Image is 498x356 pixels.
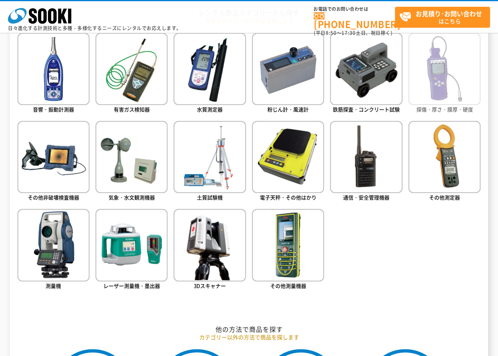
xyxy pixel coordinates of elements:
[174,121,246,193] img: 土質試験機
[267,105,309,113] span: 粉じん計・風速計
[95,209,168,291] a: レーザー測量機・墨出器
[95,33,168,115] a: 有害ガス検知器
[174,209,246,281] img: 3Dスキャナー
[429,193,460,201] span: その他測定器
[252,33,324,115] a: 粉じん計・風速計
[174,33,246,105] img: 水質測定器
[17,121,90,193] img: その他非破壊検査機器
[17,325,481,333] h2: 他の方法で商品を探す
[17,209,90,291] a: 測量機
[399,7,490,27] span: はこちら
[330,33,402,115] a: 鉄筋探査・コンクリート試験
[314,29,392,36] span: (平日 ～ 土日、祝日除く)
[408,33,481,115] a: 探傷・厚さ・膜厚・硬度
[330,121,402,203] a: 通信・安全管理機器
[95,33,168,105] img: 有害ガス検知器
[252,33,324,105] img: 粉じん計・風速計
[342,29,356,36] span: 17:30
[408,33,481,105] img: 探傷・厚さ・膜厚・硬度
[252,209,324,281] img: その他測量機器
[416,9,482,18] strong: お見積り･お問い合わせ
[17,33,90,105] img: 音響・振動計測器
[109,193,155,201] span: 気象・水文観測機器
[333,105,400,113] span: 鉄筋探査・コンクリート試験
[95,121,168,193] img: 気象・水文観測機器
[194,282,226,289] span: 3Dスキャナー
[252,121,324,203] a: 電子天秤・その他はかり
[326,29,337,36] span: 8:50
[260,193,317,201] span: 電子天秤・その他はかり
[17,121,90,203] a: その他非破壊検査機器
[252,121,324,193] img: 電子天秤・その他はかり
[33,105,74,113] span: 音響・振動計測器
[395,7,490,28] a: お見積り･お問い合わせはこちら
[270,282,306,289] span: その他測量機器
[343,193,389,201] span: 通信・安全管理機器
[17,33,90,115] a: 音響・振動計測器
[408,121,481,193] img: その他測定器
[17,209,90,281] img: 測量機
[103,282,160,289] span: レーザー測量機・墨出器
[314,7,395,11] span: お電話でのお問い合わせは
[28,193,79,201] span: その他非破壊検査機器
[252,209,324,291] a: その他測量機器
[330,121,402,193] img: 通信・安全管理機器
[416,105,473,113] span: 探傷・厚さ・膜厚・硬度
[330,33,402,105] img: 鉄筋探査・コンクリート試験
[174,121,246,203] a: 土質試験機
[17,333,481,341] p: カテゴリー以外の方法で商品を探します
[8,26,181,31] p: 日々進化する計測技術と多種・多様化するニーズにレンタルでお応えします。
[314,12,395,29] a: [PHONE_NUMBER]
[46,282,61,289] span: 測量機
[114,105,150,113] span: 有害ガス検知器
[95,209,168,281] img: レーザー測量機・墨出器
[174,33,246,115] a: 水質測定器
[197,193,223,201] span: 土質試験機
[95,121,168,203] a: 気象・水文観測機器
[197,105,223,113] span: 水質測定器
[408,121,481,203] a: その他測定器
[174,209,246,291] a: 3Dスキャナー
